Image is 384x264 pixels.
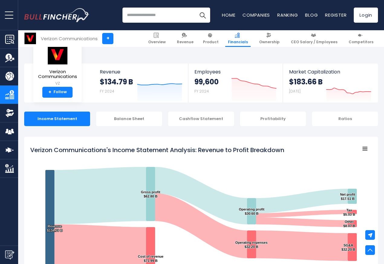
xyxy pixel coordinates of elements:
small: FY 2024 [100,89,114,94]
span: Revenue [177,40,194,44]
strong: + [48,90,51,95]
span: Revenue [100,69,182,75]
img: VZ logo [24,33,36,44]
a: Login [354,8,378,23]
a: Companies [242,12,270,18]
button: Search [195,8,210,23]
text: SG&A $32.20 B [341,243,355,251]
div: Verizon Communications [41,35,98,42]
div: Ratios [312,112,378,126]
a: Employees 99,600 FY 2024 [188,64,282,103]
a: Go to homepage [24,8,89,22]
a: Home [222,12,235,18]
strong: $183.66 B [289,77,323,86]
span: Product [203,40,219,44]
a: Financials [225,30,251,47]
a: Revenue $134.79 B FY 2024 [94,64,188,103]
span: Financials [228,40,248,44]
a: Register [325,12,347,18]
a: Ranking [277,12,298,18]
a: CEO Salary / Employees [288,30,340,47]
small: VZ [38,81,77,86]
span: CEO Salary / Employees [291,40,337,44]
div: Balance Sheet [96,112,162,126]
a: Ownership [256,30,282,47]
strong: 99,600 [194,77,219,86]
a: +Follow [42,87,73,98]
text: Tax $5.03 B [343,208,355,216]
text: Revenue $134.79 B [47,224,63,232]
text: Cost of revenue $71.99 B [138,255,164,262]
a: + [102,33,113,44]
div: Cashflow Statement [168,112,234,126]
text: Net profit $17.51 B [340,193,355,200]
a: Verizon Communications VZ [38,44,77,87]
span: Overview [148,40,166,44]
span: Ownership [259,40,280,44]
a: Product [200,30,221,47]
text: Other $8.07 B [343,220,355,228]
img: Bullfincher logo [24,8,89,22]
a: Market Capitalization $183.66 B [DATE] [283,64,377,103]
small: [DATE] [289,89,301,94]
a: Revenue [174,30,196,47]
tspan: Verizon Communications's Income Statement Analysis: Revenue to Profit Breakdown [30,146,284,154]
text: Gross profit $62.80 B [141,190,160,198]
span: Competitors [349,40,373,44]
span: Verizon Communications [38,69,77,79]
img: Ownership [5,109,14,118]
a: Blog [305,12,318,18]
span: Employees [194,69,276,75]
div: Income Statement [24,112,90,126]
a: Overview [145,30,168,47]
img: VZ logo [47,44,68,65]
text: Operating profit $30.60 B [239,207,265,215]
strong: $134.79 B [100,77,133,86]
text: Operating expenses $32.20 B [235,241,268,249]
a: Competitors [346,30,376,47]
span: Market Capitalization [289,69,371,75]
small: FY 2024 [194,89,209,94]
div: Profitability [240,112,306,126]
